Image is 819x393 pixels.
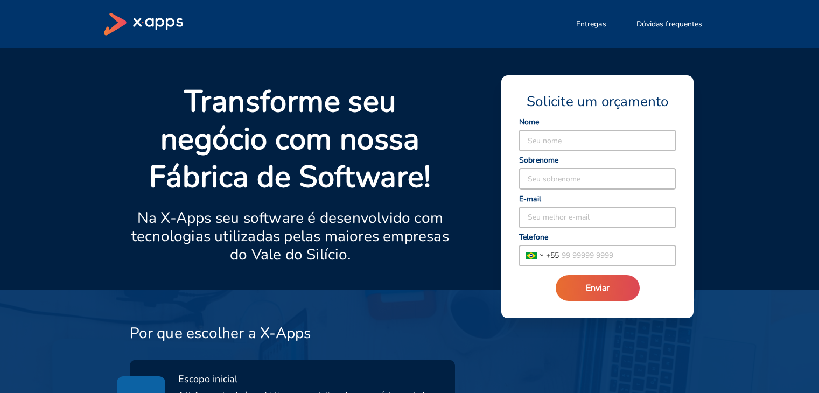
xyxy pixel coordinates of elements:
[130,83,451,196] p: Transforme seu negócio com nossa Fábrica de Software!
[576,19,606,30] span: Entregas
[624,13,716,35] button: Dúvidas frequentes
[636,19,703,30] span: Dúvidas frequentes
[559,245,676,266] input: 99 99999 9999
[130,324,311,342] h3: Por que escolher a X-Apps
[519,169,676,189] input: Seu sobrenome
[519,130,676,151] input: Seu nome
[546,250,559,261] span: + 55
[519,207,676,228] input: Seu melhor e-mail
[556,275,640,301] button: Enviar
[130,209,451,264] p: Na X-Apps seu software é desenvolvido com tecnologias utilizadas pelas maiores empresas do Vale d...
[527,93,668,111] span: Solicite um orçamento
[178,373,237,385] span: Escopo inicial
[563,13,619,35] button: Entregas
[586,282,610,294] span: Enviar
